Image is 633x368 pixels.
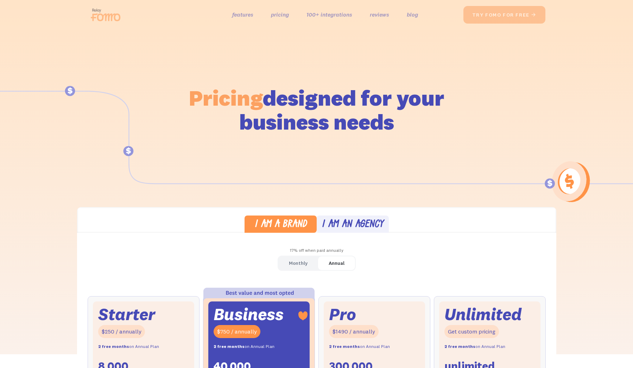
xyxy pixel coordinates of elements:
[329,307,356,322] div: Pro
[370,10,389,20] a: reviews
[329,342,390,352] div: on Annual Plan
[98,307,155,322] div: Starter
[289,258,308,268] div: Monthly
[214,325,260,338] div: $750 / annually
[444,344,475,349] strong: 2 free months
[98,342,159,352] div: on Annual Plan
[77,245,556,256] div: 17% off when paid annually
[189,84,263,111] span: Pricing
[214,342,274,352] div: on Annual Plan
[329,258,344,268] div: Annual
[271,10,289,20] a: pricing
[463,6,545,24] a: try fomo for free
[322,220,384,230] div: I am an agency
[444,325,499,338] div: Get custom pricing
[214,344,245,349] strong: 2 free months
[98,325,145,338] div: $250 / annually
[214,307,284,322] div: Business
[444,307,522,322] div: Unlimited
[407,10,418,20] a: blog
[306,10,352,20] a: 100+ integrations
[232,10,253,20] a: features
[98,344,129,349] strong: 2 free months
[189,86,445,134] h1: designed for your business needs
[444,342,505,352] div: on Annual Plan
[254,220,307,230] div: I am a brand
[329,344,360,349] strong: 2 free months
[531,12,537,18] span: 
[329,325,379,338] div: $1490 / annually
